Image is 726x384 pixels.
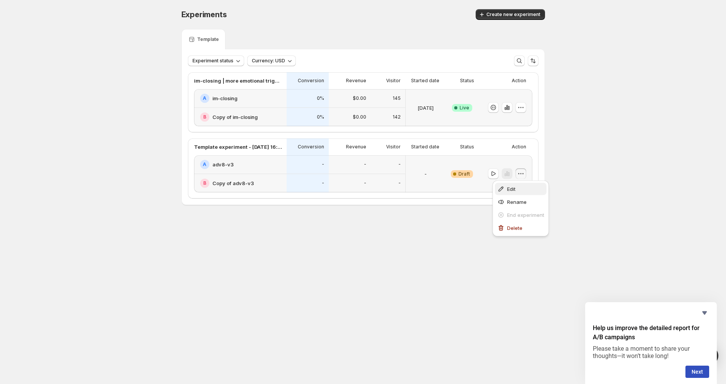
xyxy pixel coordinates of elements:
[212,94,237,102] h2: im-closing
[495,222,547,234] button: Delete
[322,161,324,168] p: -
[252,58,285,64] span: Currency: USD
[212,161,234,168] h2: adv8-v3
[346,144,366,150] p: Revenue
[495,209,547,221] button: End experiment
[507,212,544,218] span: End experiment
[593,345,709,360] p: Please take a moment to share your thoughts—it won’t take long!
[203,180,206,186] h2: B
[507,186,516,192] span: Edit
[593,324,709,342] h2: Help us improve the detailed report for A/B campaigns
[411,144,439,150] p: Started date
[507,225,522,231] span: Delete
[298,78,324,84] p: Conversion
[476,9,545,20] button: Create new experiment
[317,95,324,101] p: 0%
[411,78,439,84] p: Started date
[460,78,474,84] p: Status
[386,144,401,150] p: Visitor
[247,55,296,66] button: Currency: USD
[193,58,233,64] span: Experiment status
[188,55,244,66] button: Experiment status
[212,113,258,121] h2: Copy of im-closing
[181,10,227,19] span: Experiments
[460,105,469,111] span: Live
[393,114,401,120] p: 142
[700,308,709,317] button: Hide survey
[346,78,366,84] p: Revenue
[364,180,366,186] p: -
[203,114,206,120] h2: B
[486,11,540,18] span: Create new experiment
[495,196,547,208] button: Rename
[386,78,401,84] p: Visitor
[322,180,324,186] p: -
[460,144,474,150] p: Status
[298,144,324,150] p: Conversion
[528,55,538,66] button: Sort the results
[353,95,366,101] p: $0.00
[197,36,219,42] p: Template
[212,179,254,187] h2: Copy of adv8-v3
[685,366,709,378] button: Next question
[203,95,206,101] h2: A
[393,95,401,101] p: 145
[424,170,427,178] p: -
[593,308,709,378] div: Help us improve the detailed report for A/B campaigns
[317,114,324,120] p: 0%
[194,143,282,151] p: Template experiment - [DATE] 16:42:47
[353,114,366,120] p: $0.00
[512,78,526,84] p: Action
[512,144,526,150] p: Action
[418,104,434,112] p: [DATE]
[507,199,527,205] span: Rename
[458,171,470,177] span: Draft
[398,161,401,168] p: -
[398,180,401,186] p: -
[364,161,366,168] p: -
[495,183,547,195] button: Edit
[194,77,282,85] p: im-closing | more emotional triggering variant
[203,161,206,168] h2: A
